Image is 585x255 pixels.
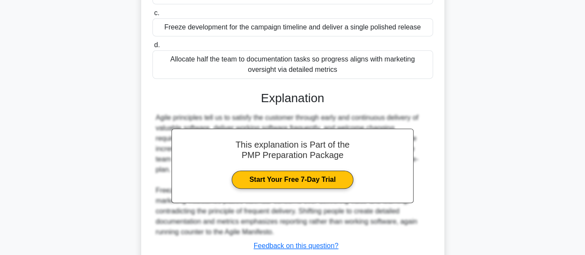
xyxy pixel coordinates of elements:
[154,41,160,48] span: d.
[254,242,339,249] a: Feedback on this question?
[158,91,428,106] h3: Explanation
[152,18,433,36] div: Freeze development for the campaign timeline and deliver a single polished release
[156,113,430,237] div: Agile principles tell us to satisfy the customer through early and continuous delivery of valuabl...
[154,9,159,16] span: c.
[152,50,433,79] div: Allocate half the team to documentation tasks so progress aligns with marketing oversight via det...
[232,171,353,189] a: Start Your Free 7-Day Trial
